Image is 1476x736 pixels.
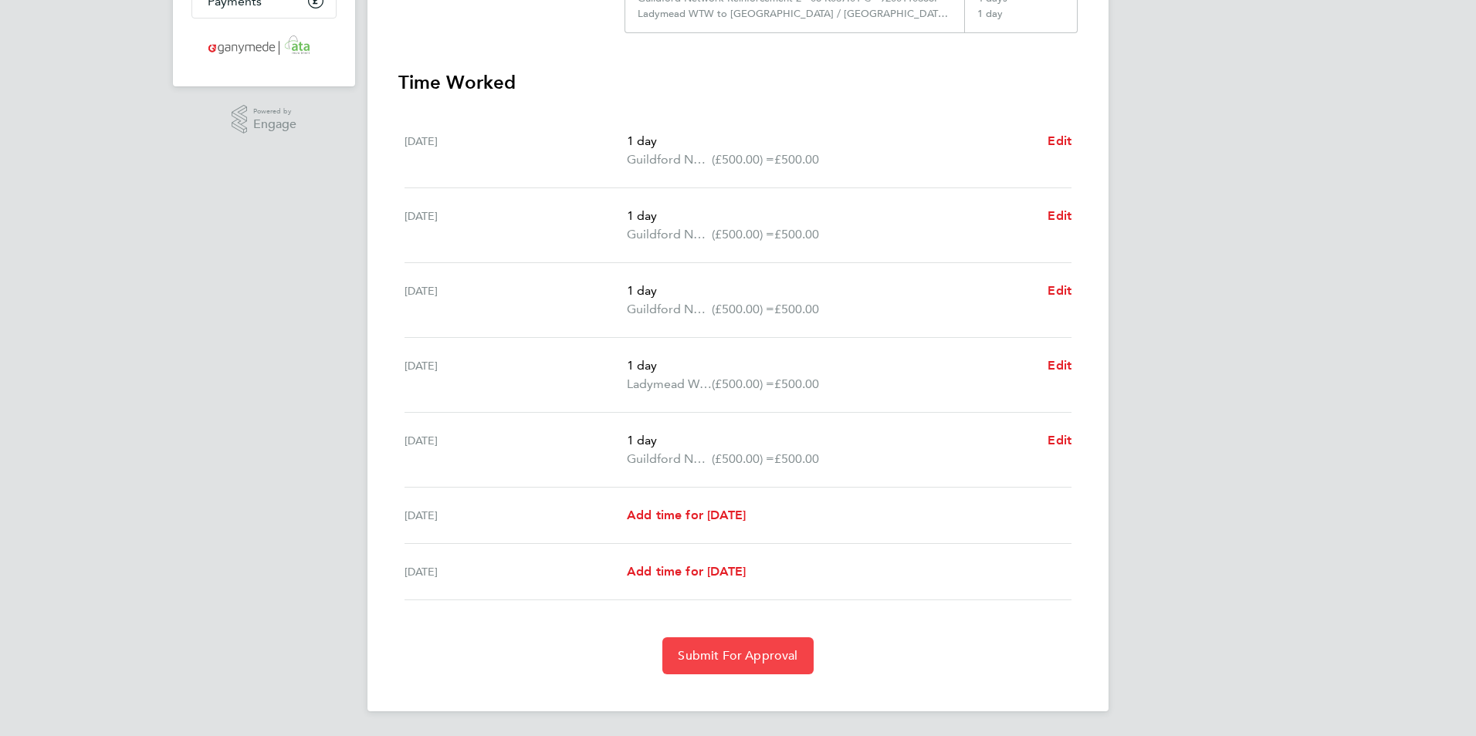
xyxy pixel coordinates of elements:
p: 1 day [627,282,1035,300]
a: Edit [1048,356,1071,375]
div: [DATE] [405,562,627,581]
a: Add time for [DATE] [627,562,746,581]
img: ganymedesolutions-logo-retina.png [204,34,325,59]
span: (£500.00) = [712,302,774,316]
span: Edit [1048,208,1071,223]
span: Add time for [DATE] [627,508,746,522]
span: Edit [1048,358,1071,373]
p: 1 day [627,132,1035,150]
span: £500.00 [774,376,819,391]
div: [DATE] [405,431,627,468]
span: Powered by [253,105,296,118]
span: Submit For Approval [678,648,797,663]
div: 1 day [964,8,1077,32]
div: [DATE] [405,132,627,169]
span: Guildford Network Reinforcement 2 - 06-K037.01-C - 9200110386P [627,450,712,468]
span: £500.00 [774,227,819,241]
span: (£500.00) = [712,376,774,391]
a: Edit [1048,207,1071,225]
span: Guildford Network Reinforcement 2 - 06-K037.01-C - 9200110386P [627,225,712,244]
span: Guildford Network Reinforcement 2 - 06-K037.01-C - 9200110386P [627,300,712,319]
div: [DATE] [405,506,627,525]
span: Engage [253,118,296,131]
span: (£500.00) = [712,451,774,466]
span: Add time for [DATE] [627,564,746,579]
button: Submit For Approval [662,637,813,674]
span: Edit [1048,133,1071,148]
span: Edit [1048,433,1071,447]
span: Guildford Network Reinforcement 2 - 06-K037.01-C - 9200110386P [627,150,712,169]
a: Powered byEngage [232,105,297,134]
a: Go to home page [191,34,337,59]
span: (£500.00) = [712,152,774,167]
a: Add time for [DATE] [627,506,746,525]
div: [DATE] [405,282,627,319]
p: 1 day [627,207,1035,225]
div: [DATE] [405,207,627,244]
span: £500.00 [774,302,819,316]
span: £500.00 [774,152,819,167]
span: Edit [1048,283,1071,298]
div: [DATE] [405,356,627,393]
span: (£500.00) = [712,227,774,241]
a: Edit [1048,282,1071,300]
span: £500.00 [774,451,819,466]
div: Ladymead WTW to [GEOGRAPHIC_DATA] / [GEOGRAPHIC_DATA] 06-M204.01-E 9200114704P [638,8,952,20]
a: Edit [1048,431,1071,450]
h3: Time Worked [398,70,1078,95]
a: Edit [1048,132,1071,150]
p: 1 day [627,431,1035,450]
p: 1 day [627,356,1035,375]
span: Ladymead WTW to [GEOGRAPHIC_DATA] / [GEOGRAPHIC_DATA] 06-M204.01-E 9200114704P [627,375,712,393]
